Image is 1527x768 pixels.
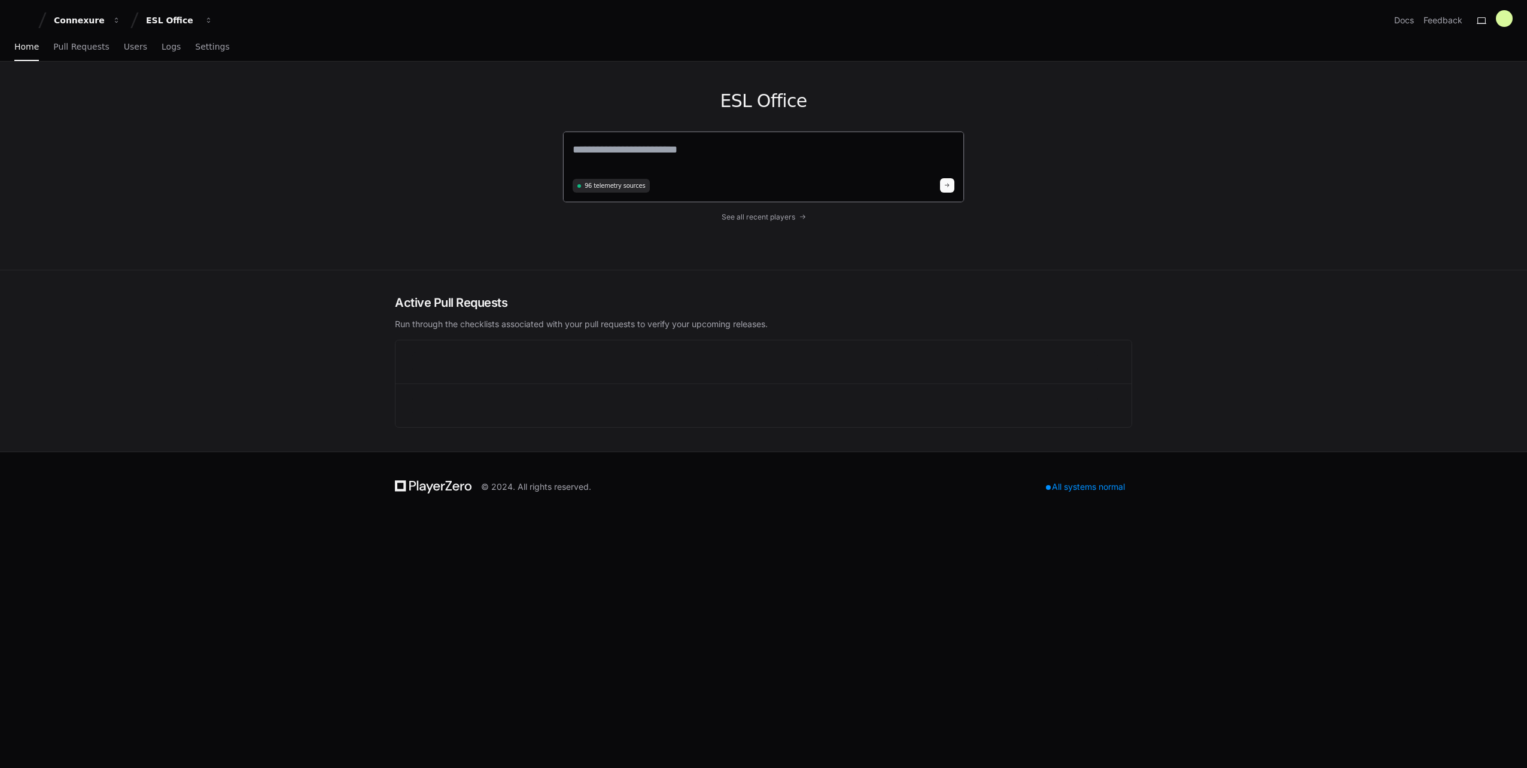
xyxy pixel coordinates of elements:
[53,43,109,50] span: Pull Requests
[14,43,39,50] span: Home
[141,10,218,31] button: ESL Office
[722,212,795,222] span: See all recent players
[14,33,39,61] a: Home
[562,90,965,112] h1: ESL Office
[562,212,965,222] a: See all recent players
[162,43,181,50] span: Logs
[54,14,105,26] div: Connexure
[124,33,147,61] a: Users
[1039,479,1132,495] div: All systems normal
[1423,14,1462,26] button: Feedback
[585,181,645,190] span: 96 telemetry sources
[53,33,109,61] a: Pull Requests
[146,14,197,26] div: ESL Office
[395,294,1132,311] h2: Active Pull Requests
[1394,14,1414,26] a: Docs
[195,33,229,61] a: Settings
[195,43,229,50] span: Settings
[49,10,126,31] button: Connexure
[162,33,181,61] a: Logs
[481,481,591,493] div: © 2024. All rights reserved.
[124,43,147,50] span: Users
[395,318,1132,330] p: Run through the checklists associated with your pull requests to verify your upcoming releases.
